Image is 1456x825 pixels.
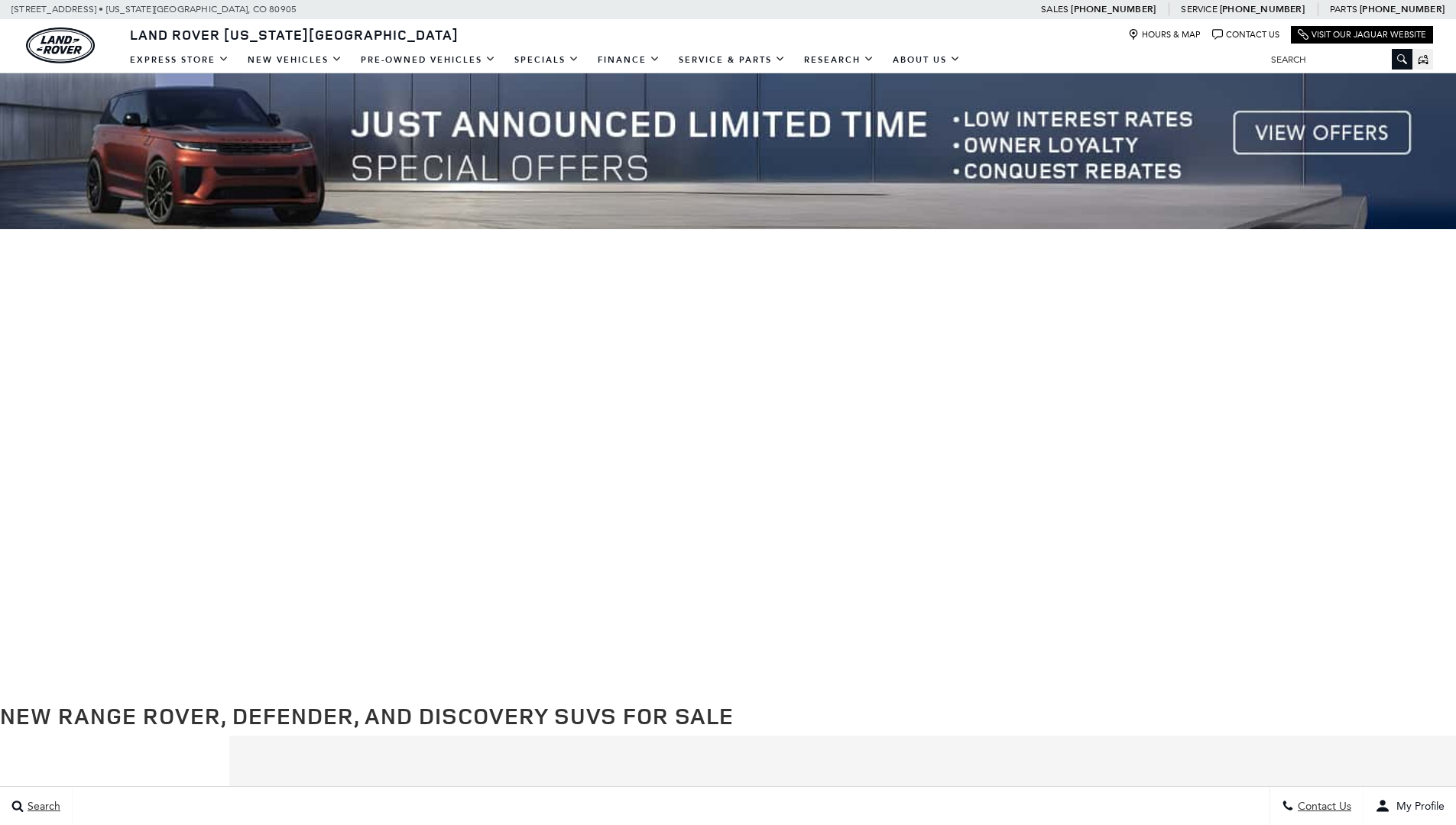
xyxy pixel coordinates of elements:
[1181,4,1217,15] span: Service
[795,47,884,73] a: Research
[1260,50,1412,69] input: Search
[1220,3,1305,15] a: [PHONE_NUMBER]
[1330,4,1357,15] span: Parts
[238,47,352,73] a: New Vehicles
[505,47,589,73] a: Specials
[1071,3,1156,15] a: [PHONE_NUMBER]
[1128,29,1201,40] a: Hours & Map
[26,27,95,63] a: land-rover
[121,47,238,73] a: EXPRESS STORE
[352,47,505,73] a: Pre-Owned Vehicles
[1212,29,1279,40] a: Contact Us
[130,25,459,44] span: Land Rover [US_STATE][GEOGRAPHIC_DATA]
[1360,3,1445,15] a: [PHONE_NUMBER]
[1298,29,1426,40] a: Visit Our Jaguar Website
[121,47,970,73] nav: Main Navigation
[670,47,795,73] a: Service & Parts
[11,4,297,15] a: [STREET_ADDRESS] • [US_STATE][GEOGRAPHIC_DATA], CO 80905
[1364,787,1456,825] button: user-profile-menu
[26,27,95,63] img: Land Rover
[1041,4,1068,15] span: Sales
[589,47,670,73] a: Finance
[24,800,60,813] span: Search
[884,47,970,73] a: About Us
[121,25,468,44] a: Land Rover [US_STATE][GEOGRAPHIC_DATA]
[1294,800,1351,813] span: Contact Us
[1390,800,1445,813] span: My Profile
